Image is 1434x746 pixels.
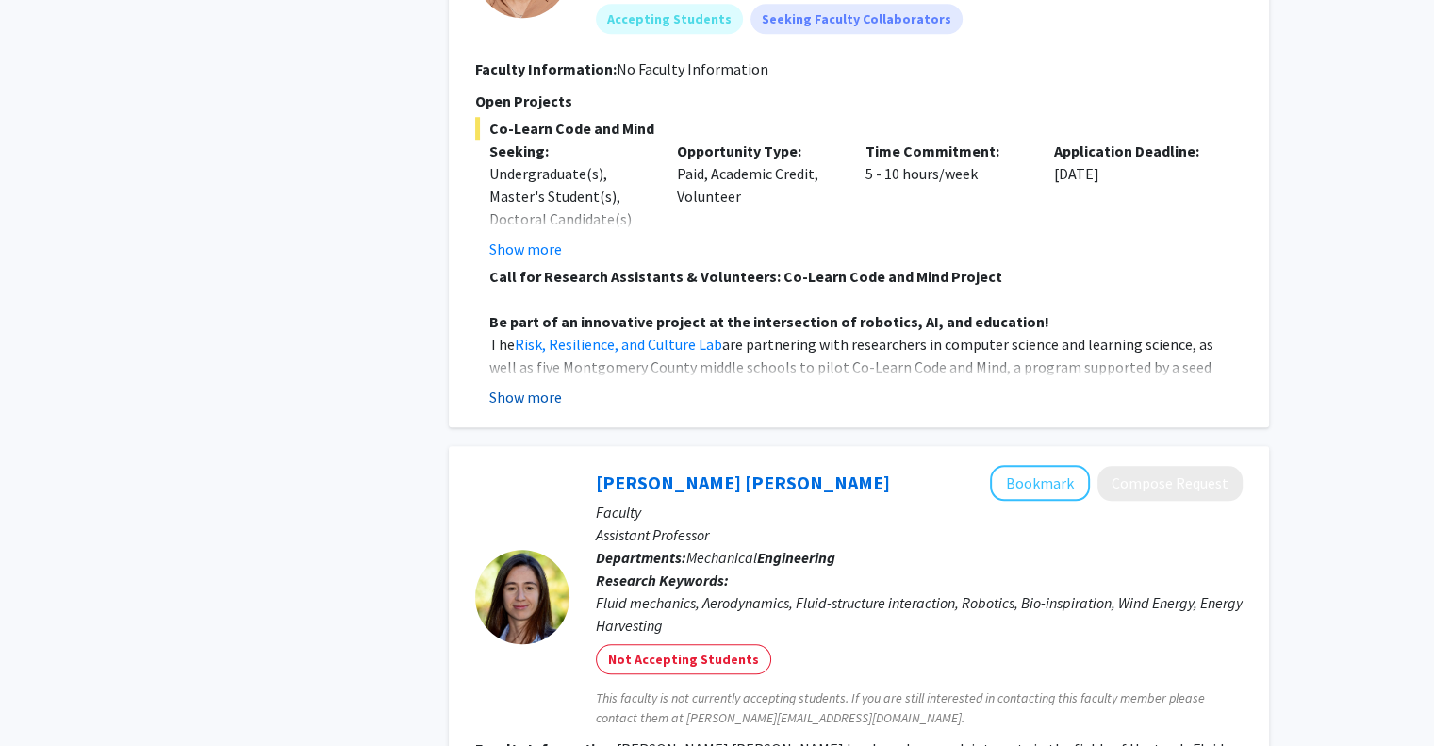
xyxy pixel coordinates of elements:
mat-chip: Seeking Faculty Collaborators [750,4,963,34]
b: Research Keywords: [596,571,729,589]
p: Opportunity Type: [677,140,837,162]
b: Departments: [596,548,686,567]
span: The [489,335,515,354]
p: Application Deadline: [1054,140,1214,162]
p: Seeking: [489,140,650,162]
span: This faculty is not currently accepting students. If you are still interested in contacting this ... [596,688,1243,728]
div: Fluid mechanics, Aerodynamics, Fluid-structure interaction, Robotics, Bio-inspiration, Wind Energ... [596,591,1243,637]
div: Paid, Academic Credit, Volunteer [663,140,851,260]
div: 5 - 10 hours/week [851,140,1040,260]
strong: Be part of an innovative project at the intersection of robotics, AI, and education! [489,312,1049,331]
button: Show more [489,238,562,260]
span: No Faculty Information [617,59,768,78]
a: Risk, Resilience, and Culture Lab [515,335,722,354]
b: Engineering [757,548,835,567]
a: [PERSON_NAME] [PERSON_NAME] [596,471,890,494]
strong: Call for Research Assistants & Volunteers: Co-Learn Code and Mind Project [489,267,1002,286]
button: Add Cecilia Huertas Cerdeira to Bookmarks [990,465,1090,501]
mat-chip: Accepting Students [596,4,743,34]
mat-chip: Not Accepting Students [596,644,771,674]
div: Undergraduate(s), Master's Student(s), Doctoral Candidate(s) (PhD, MD, DMD, PharmD, etc.) [489,162,650,275]
button: Compose Request to Cecilia Huertas Cerdeira [1097,466,1243,501]
span: Mechanical [686,548,835,567]
p: Time Commitment: [865,140,1026,162]
span: Co-Learn Code and Mind [475,117,1243,140]
div: [DATE] [1040,140,1228,260]
span: are partnering with researchers in computer science and learning science, as well as five Montgom... [489,335,1213,399]
b: Faculty Information: [475,59,617,78]
p: Faculty [596,501,1243,523]
p: Assistant Professor [596,523,1243,546]
button: Show more [489,386,562,408]
p: Open Projects [475,90,1243,112]
iframe: Chat [14,661,80,732]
